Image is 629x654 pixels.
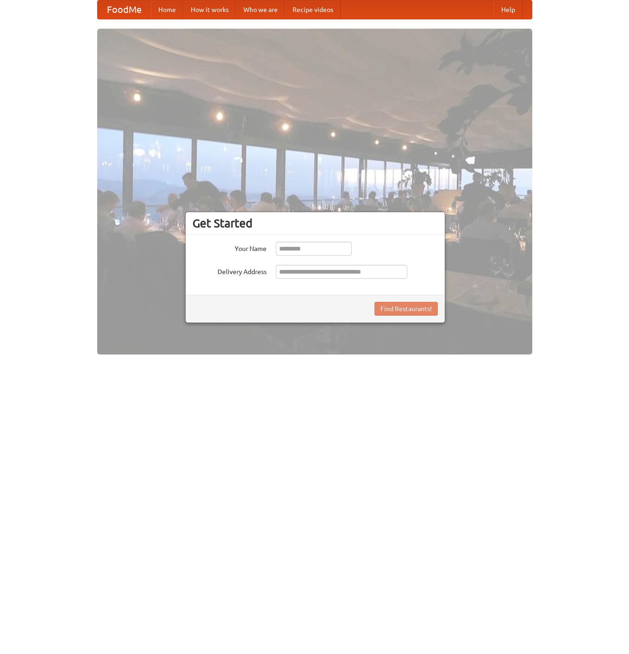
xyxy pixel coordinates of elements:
[236,0,285,19] a: Who we are
[193,265,267,276] label: Delivery Address
[494,0,523,19] a: Help
[285,0,341,19] a: Recipe videos
[374,302,438,316] button: Find Restaurants!
[98,0,151,19] a: FoodMe
[151,0,183,19] a: Home
[183,0,236,19] a: How it works
[193,242,267,253] label: Your Name
[193,216,438,230] h3: Get Started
